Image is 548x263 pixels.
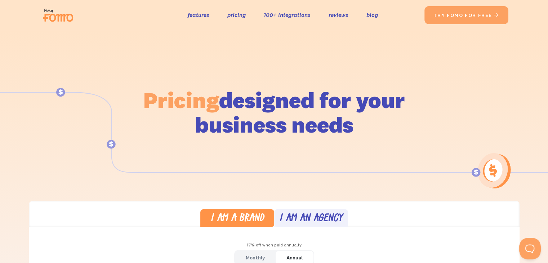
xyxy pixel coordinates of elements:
[366,10,378,20] a: blog
[494,12,499,18] span: 
[424,6,508,24] a: try fomo for free
[227,10,246,20] a: pricing
[286,253,303,263] div: Annual
[329,10,348,20] a: reviews
[143,86,219,114] span: Pricing
[210,214,264,224] div: I am a brand
[29,240,520,250] div: 17% off when paid annually
[264,10,311,20] a: 100+ integrations
[279,214,343,224] div: I am an agency
[519,238,541,259] iframe: Toggle Customer Support
[143,88,405,137] h1: designed for your business needs
[188,10,209,20] a: features
[246,253,265,263] div: Monthly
